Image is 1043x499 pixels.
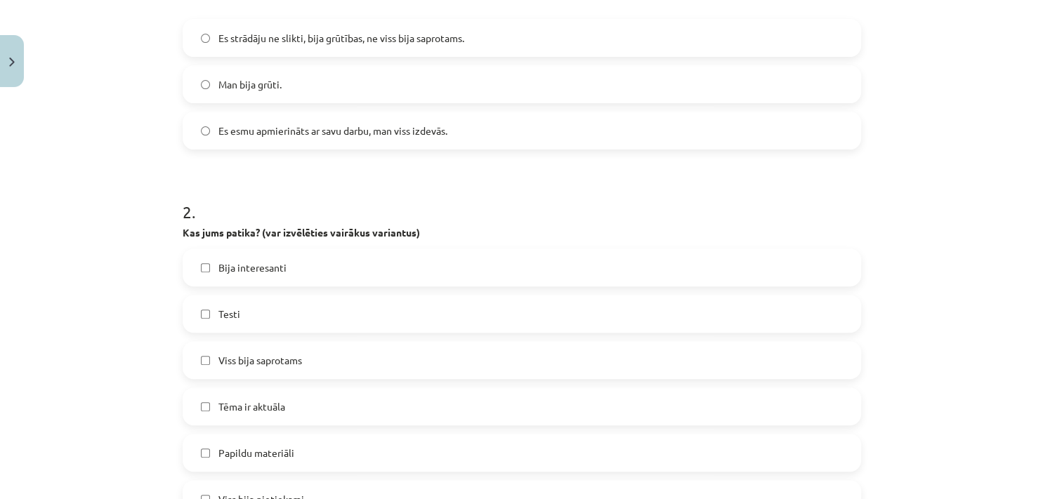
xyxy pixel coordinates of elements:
input: Tēma ir aktuāla [201,402,210,411]
input: Es esmu apmierināts ar savu darbu, man viss izdevās. [201,126,210,135]
span: Testi [218,307,240,321]
span: Papildu materiāli [218,446,294,460]
h1: 2 . [183,178,861,221]
input: Bija interesanti [201,263,210,272]
span: Es esmu apmierināts ar savu darbu, man viss izdevās. [218,124,447,138]
input: Man bija grūti. [201,80,210,89]
span: Tēma ir aktuāla [218,399,285,414]
span: Es strādāju ne slikti, bija grūtības, ne viss bija saprotams. [218,31,464,46]
input: Testi [201,310,210,319]
span: Man bija grūti. [218,77,282,92]
span: Bija interesanti [218,260,287,275]
input: Papildu materiāli [201,448,210,458]
b: Kas jums patika? (var izvēlēties vairākus variantus) [183,226,420,239]
input: Viss bija saprotams [201,356,210,365]
span: Viss bija saprotams [218,353,302,368]
input: Es strādāju ne slikti, bija grūtības, ne viss bija saprotams. [201,34,210,43]
img: icon-close-lesson-0947bae3869378f0d4975bcd49f059093ad1ed9edebbc8119c70593378902aed.svg [9,58,15,67]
